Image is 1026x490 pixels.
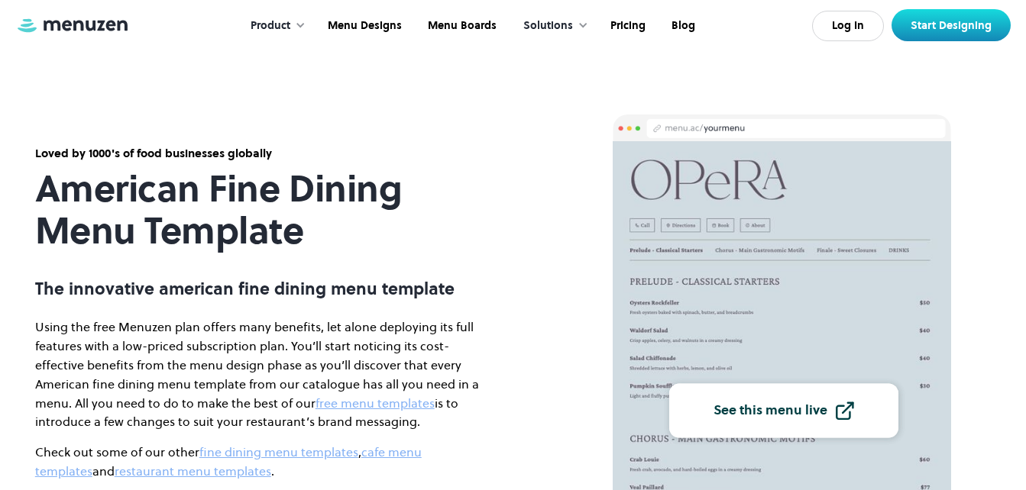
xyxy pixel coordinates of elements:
div: Solutions [508,2,596,50]
div: Solutions [523,18,573,34]
a: Blog [657,2,707,50]
a: Start Designing [892,9,1011,41]
a: Pricing [596,2,657,50]
a: Menu Designs [313,2,413,50]
a: See this menu live [669,383,898,437]
a: fine dining menu templates [199,443,358,460]
div: Product [251,18,290,34]
p: Using the free Menuzen plan offers many benefits, let alone deploying its full features with a lo... [35,318,494,431]
a: free menu templates [316,395,435,411]
a: Log In [812,11,884,41]
div: Loved by 1000's of food businesses globally [35,145,494,162]
div: See this menu live [714,404,827,417]
a: cafe menu templates [35,443,422,479]
a: restaurant menu templates [115,463,271,479]
a: Menu Boards [413,2,508,50]
div: Product [235,2,313,50]
p: The innovative american fine dining menu template [35,279,494,298]
p: Check out some of our other , and . [35,443,494,481]
h1: American Fine Dining Menu Template [35,168,494,252]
